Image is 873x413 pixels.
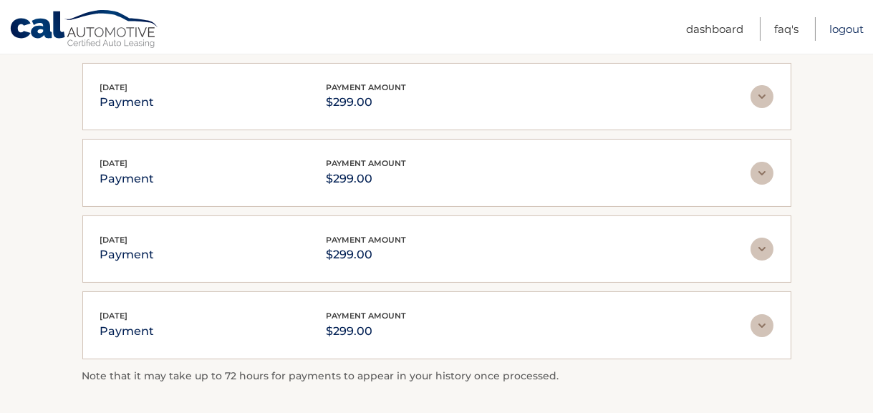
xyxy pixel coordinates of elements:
[327,92,407,112] p: $299.00
[751,85,773,108] img: accordion-rest.svg
[100,311,128,321] span: [DATE]
[100,245,155,265] p: payment
[327,235,407,245] span: payment amount
[327,311,407,321] span: payment amount
[751,314,773,337] img: accordion-rest.svg
[100,235,128,245] span: [DATE]
[100,92,155,112] p: payment
[327,169,407,189] p: $299.00
[82,368,791,385] p: Note that it may take up to 72 hours for payments to appear in your history once processed.
[829,17,864,41] a: Logout
[327,158,407,168] span: payment amount
[100,169,155,189] p: payment
[751,162,773,185] img: accordion-rest.svg
[327,82,407,92] span: payment amount
[774,17,799,41] a: FAQ's
[327,245,407,265] p: $299.00
[9,9,160,51] a: Cal Automotive
[686,17,743,41] a: Dashboard
[100,158,128,168] span: [DATE]
[100,82,128,92] span: [DATE]
[327,321,407,341] p: $299.00
[751,238,773,261] img: accordion-rest.svg
[100,321,155,341] p: payment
